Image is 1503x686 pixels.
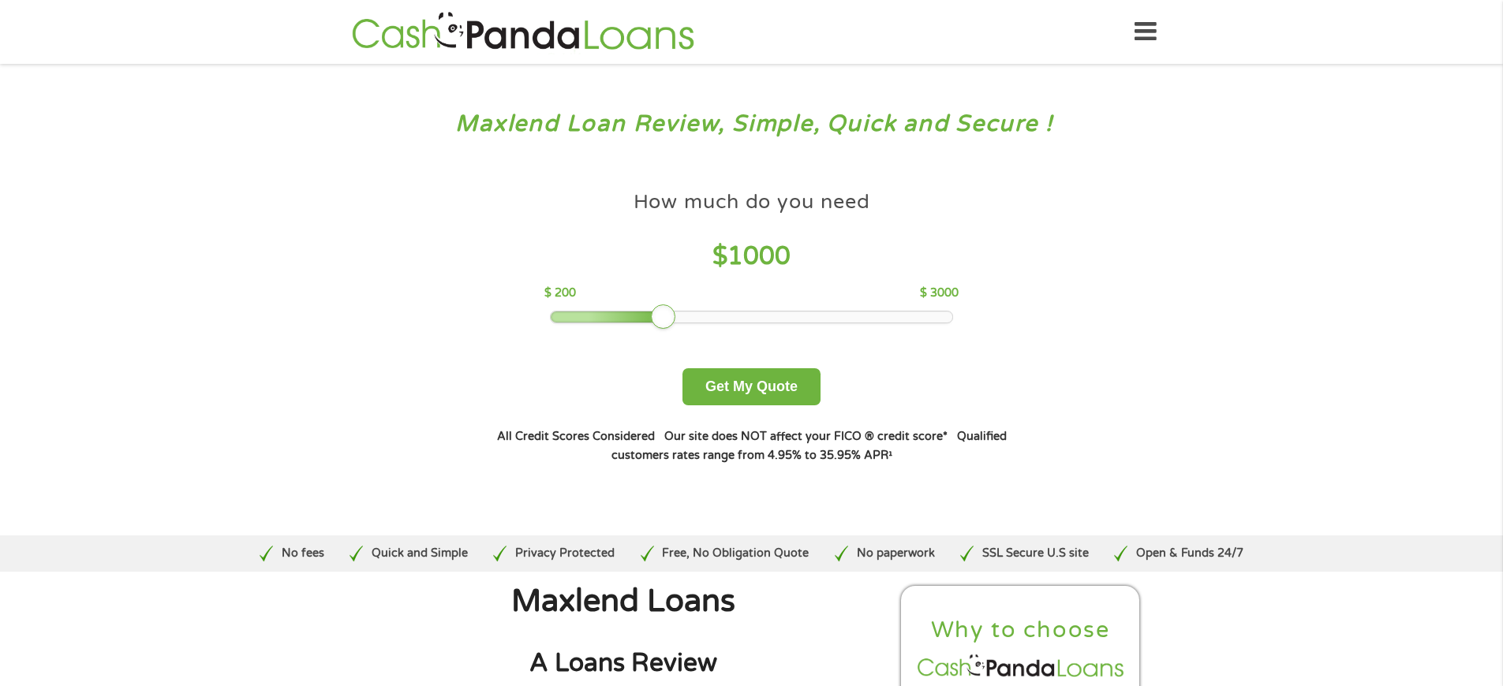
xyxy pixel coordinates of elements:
strong: Our site does NOT affect your FICO ® credit score* [664,430,948,443]
p: $ 3000 [920,285,959,302]
span: Maxlend Loans [511,583,735,620]
p: $ 200 [544,285,576,302]
p: No fees [282,545,324,562]
img: GetLoanNow Logo [347,9,699,54]
h2: Why to choose [914,616,1127,645]
p: Open & Funds 24/7 [1136,545,1243,562]
p: SSL Secure U.S site [982,545,1089,562]
button: Get My Quote [682,368,821,405]
strong: Qualified customers rates range from 4.95% to 35.95% APR¹ [611,430,1007,462]
strong: All Credit Scores Considered [497,430,655,443]
span: 1000 [727,241,791,271]
h4: How much do you need [634,189,870,215]
h3: Maxlend Loan Review, Simple, Quick and Secure ! [46,110,1458,139]
p: Free, No Obligation Quote [662,545,809,562]
p: Privacy Protected [515,545,615,562]
h2: A Loans Review [361,647,885,680]
p: No paperwork [857,545,935,562]
p: Quick and Simple [372,545,468,562]
h4: $ [544,240,959,273]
